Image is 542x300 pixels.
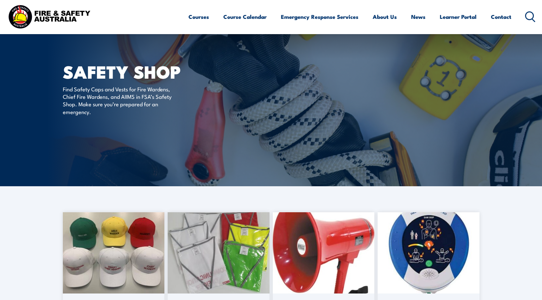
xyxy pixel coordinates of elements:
[188,8,209,25] a: Courses
[378,212,479,293] img: 500.jpg
[223,8,267,25] a: Course Calendar
[440,8,477,25] a: Learner Portal
[281,8,358,25] a: Emergency Response Services
[168,212,270,293] img: 20230220_093531-scaled-1.jpg
[373,8,397,25] a: About Us
[273,212,375,293] img: megaphone-1.jpg
[63,64,224,79] h1: SAFETY SHOP
[63,212,165,293] img: caps-scaled-1.jpg
[63,85,182,116] p: Find Safety Caps and Vests for Fire Wardens, Chief Fire Wardens, and AIIMS in FSA’s Safety Shop. ...
[491,8,511,25] a: Contact
[411,8,425,25] a: News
